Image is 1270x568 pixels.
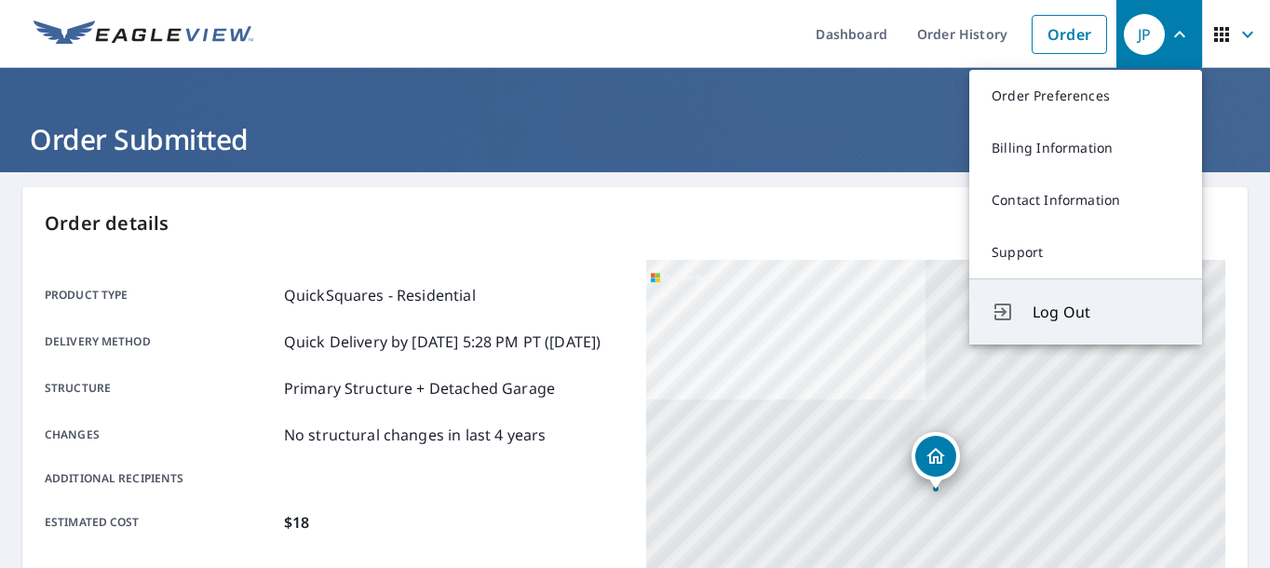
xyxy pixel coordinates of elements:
[969,278,1202,345] button: Log Out
[969,174,1202,226] a: Contact Information
[1033,301,1180,323] span: Log Out
[22,120,1248,158] h1: Order Submitted
[284,331,601,353] p: Quick Delivery by [DATE] 5:28 PM PT ([DATE])
[969,226,1202,278] a: Support
[45,377,277,399] p: Structure
[912,432,960,490] div: Dropped pin, building 1, Residential property, 1555 Crestview Ln Pocono Pines, PA 18350
[284,284,476,306] p: QuickSquares - Residential
[1124,14,1165,55] div: JP
[284,424,547,446] p: No structural changes in last 4 years
[45,284,277,306] p: Product type
[1032,15,1107,54] a: Order
[45,424,277,446] p: Changes
[45,210,1225,237] p: Order details
[45,331,277,353] p: Delivery method
[969,122,1202,174] a: Billing Information
[34,20,253,48] img: EV Logo
[45,511,277,534] p: Estimated cost
[284,377,555,399] p: Primary Structure + Detached Garage
[969,70,1202,122] a: Order Preferences
[284,511,309,534] p: $18
[45,470,277,487] p: Additional recipients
